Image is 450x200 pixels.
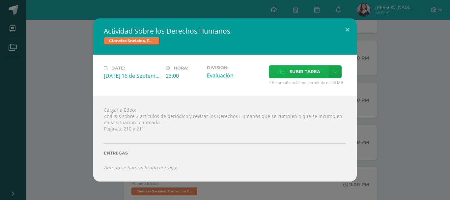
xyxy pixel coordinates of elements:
[104,26,346,36] h2: Actividad Sobre los Derechos Humanos
[338,18,357,41] button: Close (Esc)
[269,80,346,85] span: * El tamaño máximo permitido es 50 MB
[104,37,160,45] span: Ciencias Sociales, Formación Ciudadana e Interculturalidad
[111,66,125,71] span: Date:
[166,72,202,79] div: 23:00
[174,66,188,71] span: Hora:
[207,72,264,79] div: Evaluación
[207,65,264,70] label: Division:
[104,72,160,79] div: [DATE] 16 de September
[290,66,320,78] span: Subir tarea
[93,96,357,181] div: Cargar a Edoo: Análisis sobre 2 artículos de periódico y revisar los Derechos Humanos que se cump...
[104,164,178,171] i: Aún no se han realizado entregas
[104,151,346,156] label: Entregas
